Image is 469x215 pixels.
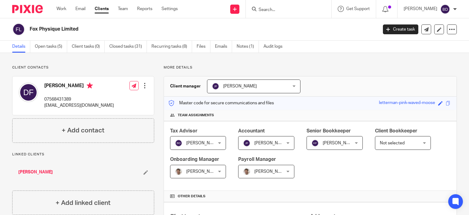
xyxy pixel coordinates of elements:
span: Get Support [346,7,370,11]
span: Tax Advisor [170,128,198,133]
h3: Client manager [170,83,201,89]
span: [PERSON_NAME] [223,84,257,88]
a: Emails [215,41,232,53]
span: Not selected [380,141,405,145]
span: Client Bookkeeper [375,128,417,133]
img: PXL_20240409_141816916.jpg [243,168,250,175]
span: [PERSON_NAME] [254,141,288,145]
i: Primary [87,83,93,89]
p: More details [164,65,457,70]
span: Accountant [238,128,265,133]
span: [PERSON_NAME] [186,169,220,174]
span: Payroll Manager [238,157,276,162]
p: [EMAIL_ADDRESS][DOMAIN_NAME] [44,102,114,109]
img: PXL_20240409_141816916.jpg [175,168,182,175]
a: Open tasks (5) [35,41,67,53]
p: Linked clients [12,152,154,157]
span: Other details [178,194,205,199]
img: svg%3E [19,83,38,102]
input: Search [258,7,313,13]
a: Files [197,41,210,53]
p: 07568431389 [44,96,114,102]
a: Closed tasks (31) [109,41,147,53]
a: Clients [95,6,109,12]
a: [PERSON_NAME] [18,169,53,175]
span: Team assignments [178,113,214,118]
span: [PERSON_NAME] [254,169,288,174]
p: Client contacts [12,65,154,70]
img: svg%3E [311,139,319,147]
a: Reports [137,6,152,12]
span: [PERSON_NAME] [323,141,356,145]
a: Recurring tasks (8) [151,41,192,53]
a: Notes (1) [237,41,259,53]
div: letterman-pink-waved-moose [379,100,435,107]
h4: + Add linked client [56,198,111,208]
img: svg%3E [12,23,25,36]
a: Work [56,6,66,12]
a: Client tasks (0) [72,41,105,53]
a: Details [12,41,30,53]
p: [PERSON_NAME] [404,6,437,12]
span: Onboarding Manager [170,157,219,162]
h2: Fox Physique Limited [30,26,305,32]
img: svg%3E [243,139,250,147]
img: svg%3E [212,83,219,90]
h4: [PERSON_NAME] [44,83,114,90]
a: Email [75,6,85,12]
img: svg%3E [440,4,450,14]
a: Team [118,6,128,12]
a: Audit logs [264,41,287,53]
a: Create task [383,24,418,34]
span: [PERSON_NAME] [186,141,220,145]
h4: + Add contact [62,126,104,135]
img: Pixie [12,5,43,13]
img: svg%3E [175,139,182,147]
a: Settings [162,6,178,12]
span: Senior Bookkeeper [307,128,351,133]
p: Master code for secure communications and files [169,100,274,106]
